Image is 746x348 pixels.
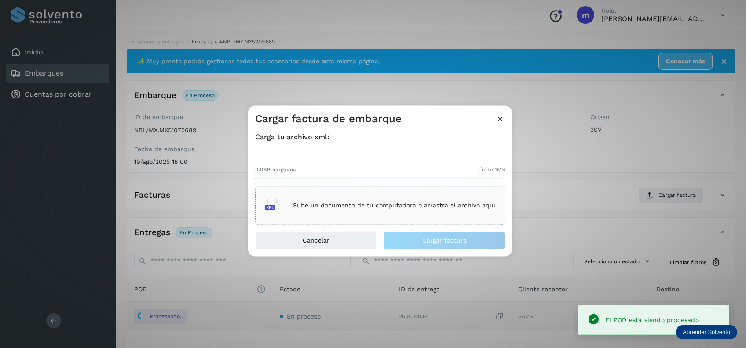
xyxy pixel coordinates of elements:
span: Cargar factura [422,238,467,244]
span: 0.0KB cargados [255,166,296,174]
div: Aprender Solvento [676,325,737,339]
h4: Carga tu archivo xml: [255,133,505,141]
span: límite 1MB [479,166,505,174]
p: Sube un documento de tu computadora o arrastra el archivo aquí [293,202,495,209]
p: Aprender Solvento [683,329,730,336]
span: El POD está siendo procesado [605,316,699,323]
span: Cancelar [303,238,329,244]
button: Cargar factura [384,232,505,250]
button: Cancelar [255,232,377,250]
h3: Cargar factura de embarque [255,112,402,125]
